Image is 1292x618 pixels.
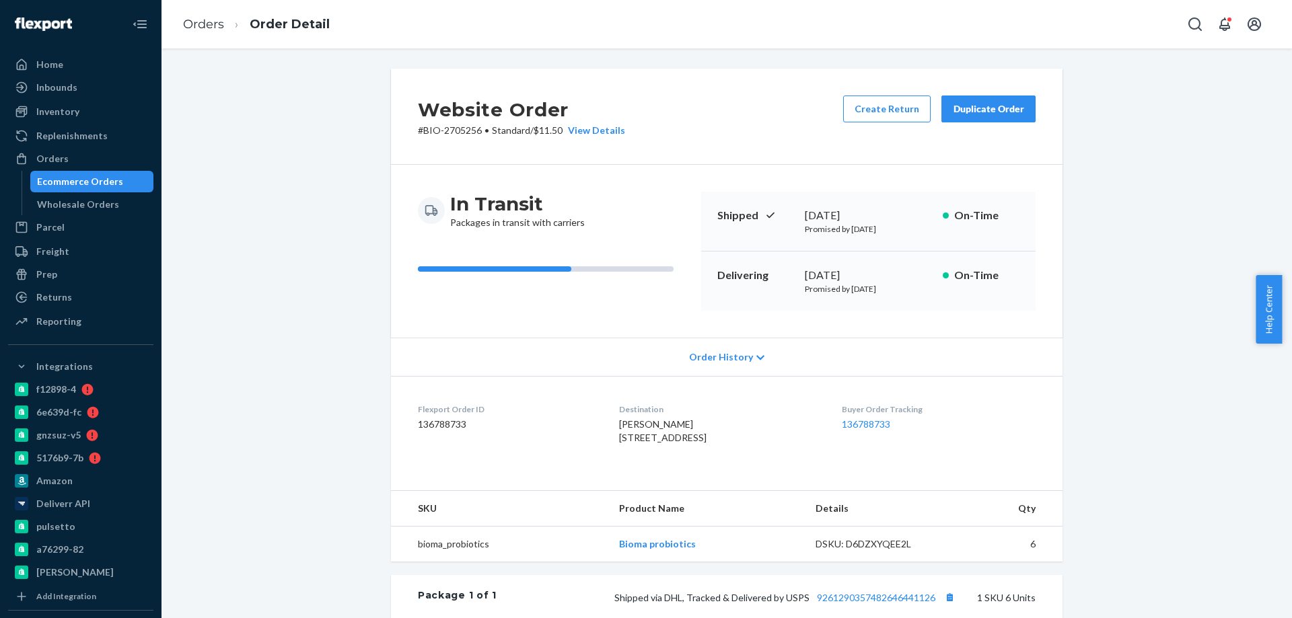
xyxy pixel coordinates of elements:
[36,221,65,234] div: Parcel
[15,17,72,31] img: Flexport logo
[805,208,932,223] div: [DATE]
[492,124,530,136] span: Standard
[36,129,108,143] div: Replenishments
[450,192,585,229] div: Packages in transit with carriers
[953,102,1024,116] div: Duplicate Order
[8,241,153,262] a: Freight
[391,527,608,562] td: bioma_probiotics
[36,383,76,396] div: f12898-4
[8,539,153,560] a: a76299-82
[36,245,69,258] div: Freight
[418,403,598,415] dt: Flexport Order ID
[8,77,153,98] a: Inbounds
[450,192,585,216] h3: In Transit
[8,379,153,400] a: f12898-4
[717,208,794,223] p: Shipped
[8,311,153,332] a: Reporting
[8,54,153,75] a: Home
[30,194,154,215] a: Wholesale Orders
[817,592,935,603] a: 9261290357482646441126
[30,171,154,192] a: Ecommerce Orders
[418,588,497,606] div: Package 1 of 1
[608,491,804,527] th: Product Name
[497,588,1036,606] div: 1 SKU 6 Units
[805,268,932,283] div: [DATE]
[954,268,1019,283] p: On-Time
[250,17,330,32] a: Order Detail
[1182,11,1209,38] button: Open Search Box
[391,491,608,527] th: SKU
[941,95,1036,122] button: Duplicate Order
[36,543,83,556] div: a76299-82
[172,5,340,44] ol: breadcrumbs
[1256,275,1282,344] button: Help Center
[36,105,79,118] div: Inventory
[8,101,153,122] a: Inventory
[183,17,224,32] a: Orders
[689,350,753,364] span: Order History
[36,428,81,442] div: gnzsuz-v5
[619,403,820,415] dt: Destination
[8,217,153,238] a: Parcel
[8,125,153,147] a: Replenishments
[717,268,794,283] p: Delivering
[8,470,153,492] a: Amazon
[805,223,932,235] p: Promised by [DATE]
[805,491,953,527] th: Details
[36,497,90,510] div: Deliverr API
[8,588,153,605] a: Add Integration
[8,148,153,169] a: Orders
[36,315,81,328] div: Reporting
[954,208,1019,223] p: On-Time
[843,95,931,122] button: Create Return
[37,175,123,188] div: Ecommerce Orders
[952,491,1063,527] th: Qty
[36,520,75,533] div: pulsetto
[614,592,958,603] span: Shipped via DHL, Tracked & Delivered by USPS
[37,198,119,211] div: Wholesale Orders
[36,81,77,94] div: Inbounds
[418,124,625,137] p: # BIO-2705256 / $11.50
[36,291,72,304] div: Returns
[36,152,69,165] div: Orders
[952,527,1063,562] td: 6
[1241,11,1268,38] button: Open account menu
[1211,11,1238,38] button: Open notifications
[418,418,598,431] dd: 136788733
[8,286,153,308] a: Returns
[36,566,114,579] div: [PERSON_NAME]
[36,590,96,602] div: Add Integration
[563,124,625,137] button: View Details
[8,401,153,423] a: 6e639d-fc
[8,562,153,583] a: [PERSON_NAME]
[36,405,81,419] div: 6e639d-fc
[941,588,958,606] button: Copy tracking number
[8,264,153,285] a: Prep
[127,11,153,38] button: Close Navigation
[8,424,153,446] a: gnzsuz-v5
[8,516,153,537] a: pulsetto
[842,403,1036,415] dt: Buyer Order Tracking
[619,418,707,443] span: [PERSON_NAME] [STREET_ADDRESS]
[36,268,57,281] div: Prep
[816,537,942,551] div: DSKU: D6DZXYQEE2L
[418,95,625,124] h2: Website Order
[485,124,489,136] span: •
[805,283,932,295] p: Promised by [DATE]
[36,474,73,488] div: Amazon
[8,447,153,469] a: 5176b9-7b
[619,538,696,549] a: Bioma probiotics
[8,493,153,514] a: Deliverr API
[36,451,83,465] div: 5176b9-7b
[842,418,890,430] a: 136788733
[36,58,63,71] div: Home
[8,356,153,377] button: Integrations
[36,360,93,373] div: Integrations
